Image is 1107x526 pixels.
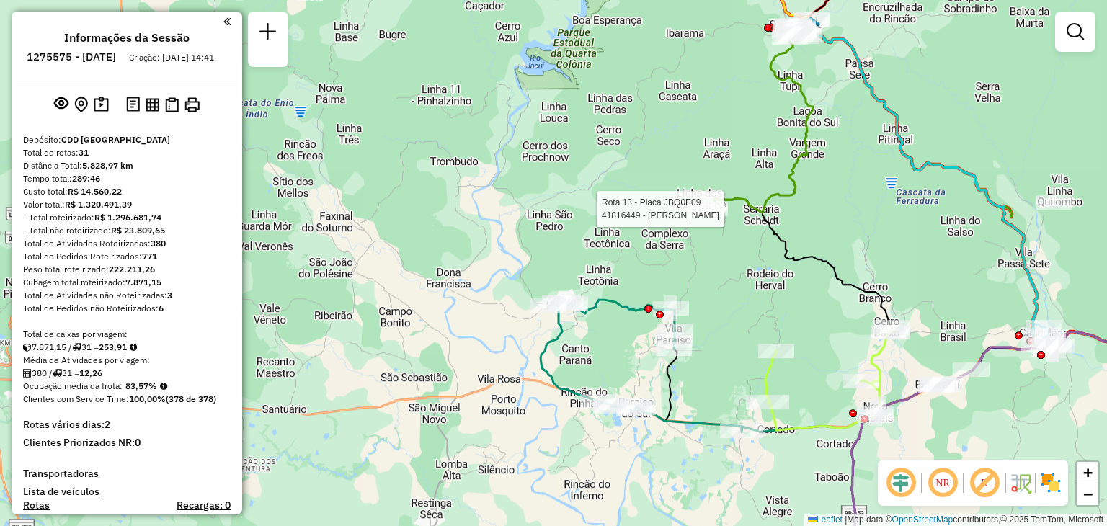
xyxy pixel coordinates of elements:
strong: R$ 1.320.491,39 [65,199,132,210]
div: Total de Atividades não Roteirizadas: [23,289,231,302]
div: Criação: [DATE] 14:41 [123,51,220,64]
button: Imprimir Rotas [182,94,203,115]
button: Visualizar relatório de Roteirização [143,94,162,114]
strong: R$ 1.296.681,74 [94,212,161,223]
a: Zoom in [1077,462,1098,483]
strong: 100,00% [129,393,166,404]
div: Peso total roteirizado: [23,263,231,276]
div: Total de Pedidos Roteirizados: [23,250,231,263]
h4: Clientes Priorizados NR: [23,437,231,449]
strong: R$ 23.809,65 [111,225,165,236]
div: - Total não roteirizado: [23,224,231,237]
em: Média calculada utilizando a maior ocupação (%Peso ou %Cubagem) de cada rota da sessão. Rotas cro... [160,382,167,391]
span: − [1083,485,1093,503]
strong: 5.828,97 km [82,160,133,171]
div: Distância Total: [23,159,231,172]
strong: 31 [79,147,89,158]
div: Total de Atividades Roteirizadas: [23,237,231,250]
a: OpenStreetMap [892,514,953,525]
img: Fluxo de ruas [1009,471,1032,494]
h4: Lista de veículos [23,486,231,498]
button: Exibir sessão original [51,93,71,116]
span: Ocultar NR [925,465,960,500]
strong: 222.211,26 [109,264,155,275]
div: 7.871,15 / 31 = [23,341,231,354]
button: Logs desbloquear sessão [123,94,143,116]
h4: Rotas vários dias: [23,419,231,431]
strong: 0 [135,436,141,449]
strong: CDD [GEOGRAPHIC_DATA] [61,134,170,145]
strong: 12,26 [79,367,102,378]
button: Centralizar mapa no depósito ou ponto de apoio [71,94,91,116]
strong: (378 de 378) [166,393,216,404]
strong: 7.871,15 [125,277,161,287]
a: Nova sessão e pesquisa [254,17,283,50]
span: Ocupação média da frota: [23,380,123,391]
div: Depósito: [23,133,231,146]
i: Meta Caixas/viagem: 227,95 Diferença: 25,96 [130,343,137,352]
i: Total de rotas [53,369,62,378]
h6: 1275575 - [DATE] [27,50,116,63]
div: Total de rotas: [23,146,231,159]
button: Visualizar Romaneio [162,94,182,115]
a: Exibir filtros [1061,17,1090,46]
strong: 6 [159,303,164,313]
span: + [1083,463,1093,481]
i: Total de Atividades [23,369,32,378]
img: Sobradinho [801,16,820,35]
span: Exibir rótulo [967,465,1002,500]
span: Clientes com Service Time: [23,393,129,404]
strong: 3 [167,290,172,300]
div: 380 / 31 = [23,367,231,380]
strong: 380 [151,238,166,249]
h4: Recargas: 0 [177,499,231,512]
a: Zoom out [1077,483,1098,505]
span: | [845,514,847,525]
a: Rotas [23,499,50,512]
a: Leaflet [808,514,843,525]
i: Total de rotas [72,343,81,352]
div: Total de Pedidos não Roteirizados: [23,302,231,315]
h4: Transportadoras [23,468,231,480]
div: - Total roteirizado: [23,211,231,224]
div: Total de caixas por viagem: [23,328,231,341]
a: Clique aqui para minimizar o painel [223,13,231,30]
span: Ocultar deslocamento [884,465,918,500]
strong: 83,57% [125,380,157,391]
h4: Informações da Sessão [64,31,190,45]
div: Map data © contributors,© 2025 TomTom, Microsoft [804,514,1107,526]
strong: 253,91 [99,342,127,352]
button: Painel de Sugestão [91,94,112,116]
strong: R$ 14.560,22 [68,186,122,197]
div: Custo total: [23,185,231,198]
img: Exibir/Ocultar setores [1039,471,1062,494]
div: Média de Atividades por viagem: [23,354,231,367]
div: Atividade não roteirizada - ALCIDO DROST - ME [1036,195,1072,210]
strong: 289:46 [72,173,100,184]
strong: 771 [142,251,157,262]
div: Cubagem total roteirizado: [23,276,231,289]
div: Tempo total: [23,172,231,185]
strong: 2 [105,418,110,431]
div: Valor total: [23,198,231,211]
i: Cubagem total roteirizado [23,343,32,352]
